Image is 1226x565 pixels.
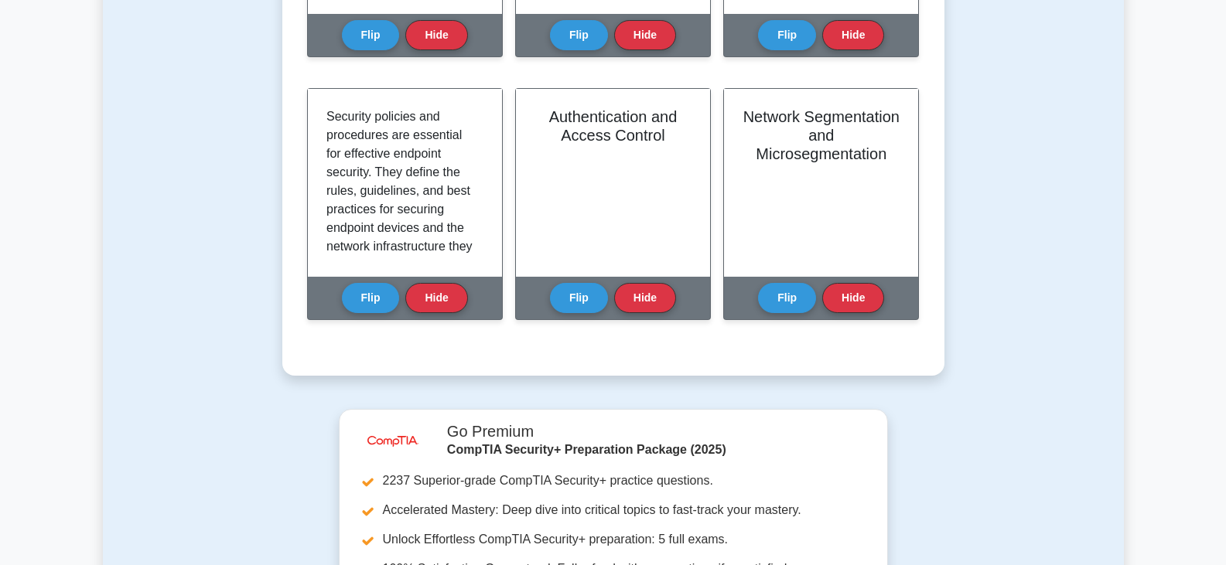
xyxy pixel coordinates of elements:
[758,20,816,50] button: Flip
[822,20,884,50] button: Hide
[447,422,844,441] h5: Go Premium
[405,283,467,313] button: Hide
[364,501,862,519] li: Accelerated Mastery: Deep dive into critical topics to fast-track your mastery.
[342,283,400,313] button: Flip
[550,20,608,50] button: Flip
[342,20,400,50] button: Flip
[758,283,816,313] button: Flip
[534,107,692,145] h2: Authentication and Access Control
[364,530,862,549] li: Unlock Effortless CompTIA Security+ preparation: 5 full exams.
[743,107,900,163] h2: Network Segmentation and Microsegmentation
[405,20,467,50] button: Hide
[822,283,884,313] button: Hide
[614,20,676,50] button: Hide
[614,283,676,313] button: Hide
[550,283,608,313] button: Flip
[447,443,726,456] strong: CompTIA Security+ Preparation Package (2025)
[364,471,862,490] li: 2237 Superior-grade CompTIA Security+ practice questions.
